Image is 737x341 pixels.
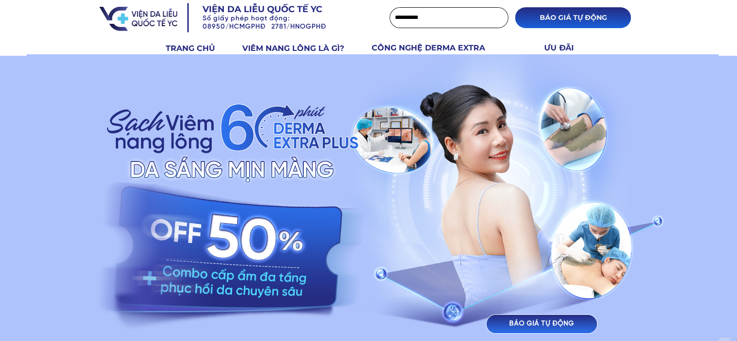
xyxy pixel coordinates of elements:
p: BÁO GIÁ TỰ ĐỘNG [486,315,597,333]
h3: TRANG CHỦ [166,42,231,55]
h3: Số giấy phép hoạt động: 08950/HCMGPHĐ 2781/HNOGPHĐ [203,15,366,32]
p: BÁO GIÁ TỰ ĐỘNG [515,7,631,28]
h3: ƯU ĐÃI [544,42,585,54]
h3: VIÊM NANG LÔNG LÀ GÌ? [242,42,361,55]
h3: CÔNG NGHỆ DERMA EXTRA PLUS [372,42,508,66]
h3: Viện da liễu quốc tế YC [203,3,352,16]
